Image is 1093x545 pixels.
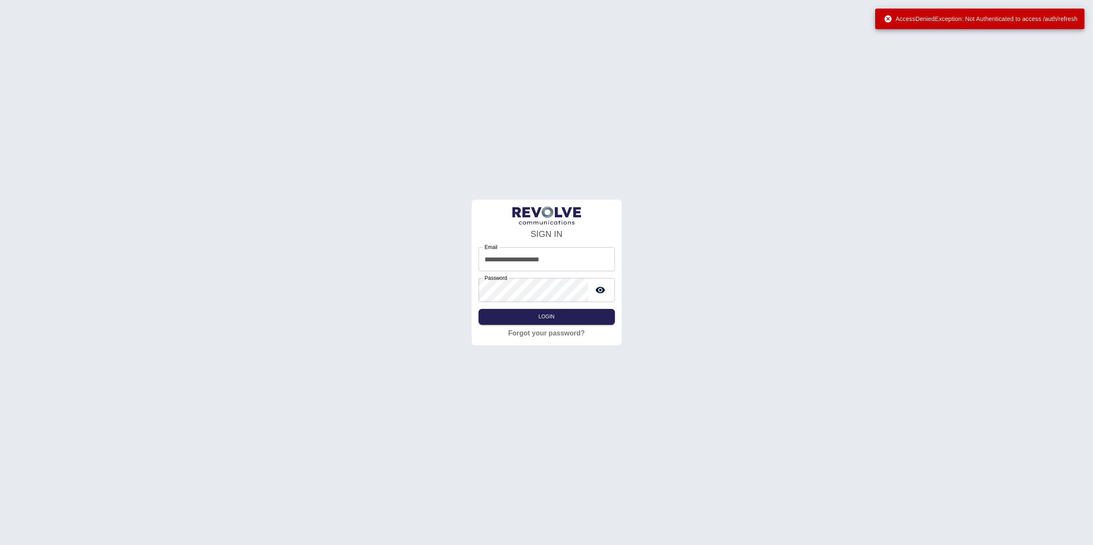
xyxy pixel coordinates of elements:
button: toggle password visibility [592,281,609,299]
div: AccessDeniedException: Not Authenticated to access /auth/refresh [884,11,1078,27]
label: Email [485,243,497,251]
a: Forgot your password? [508,328,585,338]
h4: SIGN IN [479,228,615,240]
img: LogoText [512,207,581,225]
button: Login [479,309,615,325]
label: Password [485,274,507,281]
